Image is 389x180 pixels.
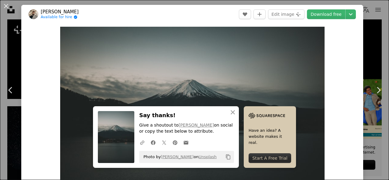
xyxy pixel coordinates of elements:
[307,9,345,19] a: Download free
[244,106,296,168] a: Have an idea? A website makes it real.Start A Free Trial
[159,136,170,148] a: Share on Twitter
[268,9,305,19] button: Edit image
[249,153,291,163] div: Start A Free Trial
[29,9,38,19] img: Go to Clay Banks's profile
[239,9,251,19] button: Like
[41,9,79,15] a: [PERSON_NAME]
[170,136,181,148] a: Share on Pinterest
[346,9,356,19] button: Choose download size
[179,123,214,127] a: [PERSON_NAME]
[41,15,79,20] a: Available for hire
[161,155,194,159] a: [PERSON_NAME]
[223,152,233,162] button: Copy to clipboard
[140,152,217,162] span: Photo by on
[181,136,191,148] a: Share over email
[368,61,389,119] a: Next
[139,122,234,134] p: Give a shoutout to on social or copy the text below to attribute.
[249,111,285,120] img: file-1705255347840-230a6ab5bca9image
[148,136,159,148] a: Share on Facebook
[139,111,234,120] h3: Say thanks!
[253,9,266,19] button: Add to Collection
[249,127,291,146] span: Have an idea? A website makes it real.
[198,155,216,159] a: Unsplash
